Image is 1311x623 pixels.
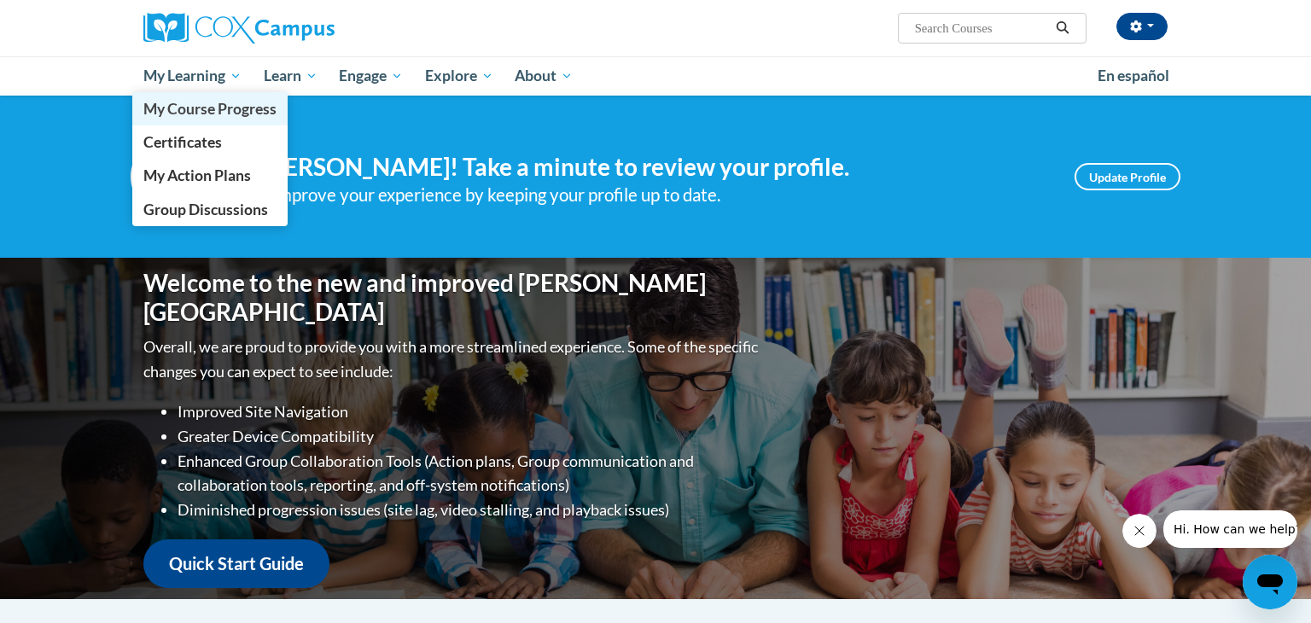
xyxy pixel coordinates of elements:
[143,100,277,118] span: My Course Progress
[1087,58,1180,94] a: En español
[1116,13,1168,40] button: Account Settings
[1075,163,1180,190] a: Update Profile
[143,539,329,588] a: Quick Start Guide
[143,166,251,184] span: My Action Plans
[132,92,288,125] a: My Course Progress
[515,66,573,86] span: About
[1098,67,1169,84] span: En español
[118,56,1193,96] div: Main menu
[504,56,585,96] a: About
[178,498,762,522] li: Diminished progression issues (site lag, video stalling, and playback issues)
[143,201,268,218] span: Group Discussions
[1050,18,1075,38] button: Search
[1122,514,1157,548] iframe: Close message
[178,424,762,449] li: Greater Device Compatibility
[143,13,468,44] a: Cox Campus
[1163,510,1297,548] iframe: Message from company
[913,18,1050,38] input: Search Courses
[131,138,207,215] img: Profile Image
[132,56,253,96] a: My Learning
[264,66,318,86] span: Learn
[1243,555,1297,609] iframe: Button to launch messaging window
[10,12,138,26] span: Hi. How can we help?
[414,56,504,96] a: Explore
[178,449,762,498] li: Enhanced Group Collaboration Tools (Action plans, Group communication and collaboration tools, re...
[328,56,414,96] a: Engage
[233,181,1049,209] div: Help improve your experience by keeping your profile up to date.
[143,66,242,86] span: My Learning
[143,269,762,326] h1: Welcome to the new and improved [PERSON_NAME][GEOGRAPHIC_DATA]
[132,125,288,159] a: Certificates
[143,335,762,384] p: Overall, we are proud to provide you with a more streamlined experience. Some of the specific cha...
[339,66,403,86] span: Engage
[178,399,762,424] li: Improved Site Navigation
[132,159,288,192] a: My Action Plans
[425,66,493,86] span: Explore
[132,193,288,226] a: Group Discussions
[233,153,1049,182] h4: Hi [PERSON_NAME]! Take a minute to review your profile.
[143,13,335,44] img: Cox Campus
[253,56,329,96] a: Learn
[143,133,222,151] span: Certificates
